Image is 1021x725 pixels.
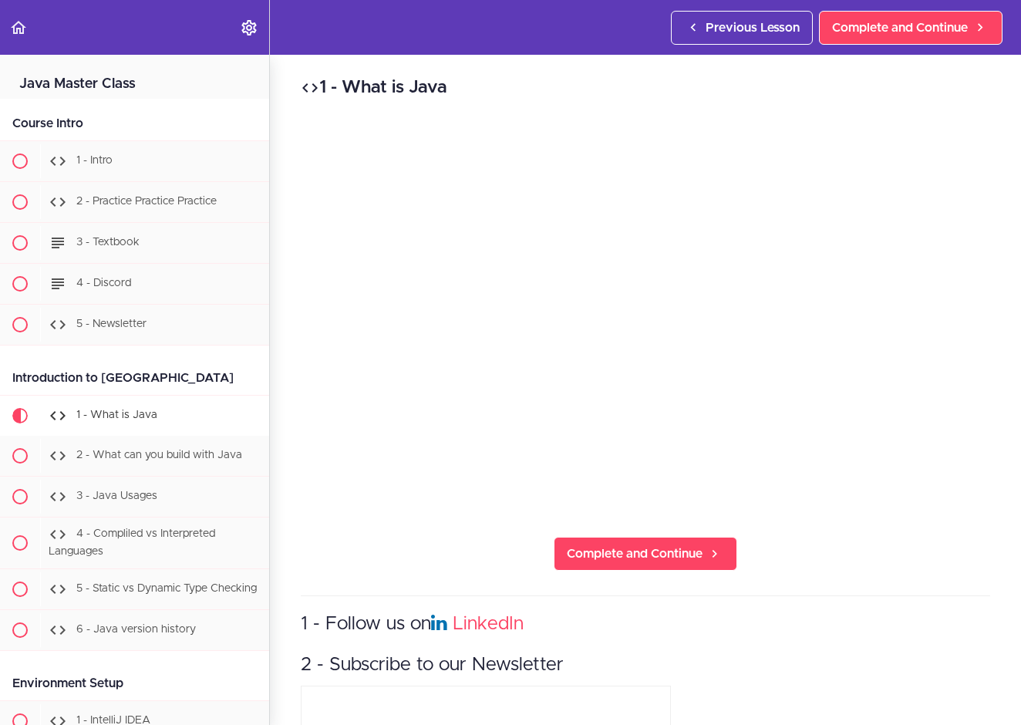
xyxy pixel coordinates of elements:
[76,624,196,635] span: 6 - Java version history
[76,237,140,248] span: 3 - Textbook
[76,155,113,166] span: 1 - Intro
[567,545,703,563] span: Complete and Continue
[301,75,990,101] h2: 1 - What is Java
[832,19,968,37] span: Complete and Continue
[76,196,217,207] span: 2 - Practice Practice Practice
[76,278,131,288] span: 4 - Discord
[706,19,800,37] span: Previous Lesson
[240,19,258,37] svg: Settings Menu
[49,528,215,557] span: 4 - Compliled vs Interpreted Languages
[76,491,157,501] span: 3 - Java Usages
[76,450,242,460] span: 2 - What can you build with Java
[671,11,813,45] a: Previous Lesson
[453,615,524,633] a: LinkedIn
[9,19,28,37] svg: Back to course curriculum
[76,583,257,594] span: 5 - Static vs Dynamic Type Checking
[76,319,147,329] span: 5 - Newsletter
[819,11,1002,45] a: Complete and Continue
[301,652,990,678] h3: 2 - Subscribe to our Newsletter
[301,612,990,637] h3: 1 - Follow us on
[76,410,157,420] span: 1 - What is Java
[554,537,737,571] a: Complete and Continue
